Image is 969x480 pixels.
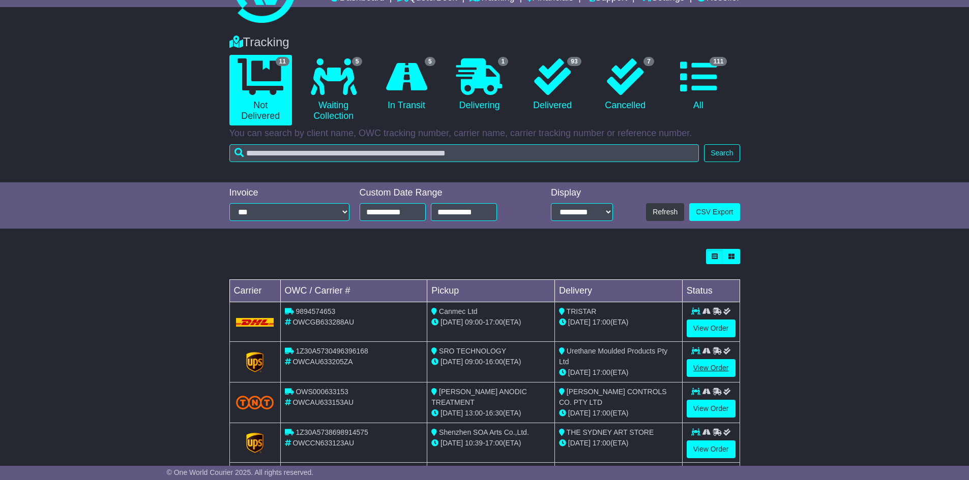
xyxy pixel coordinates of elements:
div: - (ETA) [431,317,550,328]
div: - (ETA) [431,408,550,419]
span: 13:00 [465,409,483,417]
div: - (ETA) [431,357,550,367]
span: [DATE] [568,439,591,447]
span: 7 [643,57,654,66]
a: 5 Waiting Collection [302,55,365,125]
a: 111 All [667,55,729,115]
span: TRISTAR [567,307,597,315]
button: Search [704,144,740,162]
p: You can search by client name, OWC tracking number, carrier name, carrier tracking number or refe... [229,128,740,139]
a: 7 Cancelled [594,55,657,115]
span: [DATE] [441,318,463,326]
td: Pickup [427,280,555,302]
span: Shenzhen SOA Arts Co.,Ltd. [439,428,529,436]
a: 11 Not Delivered [229,55,292,125]
div: (ETA) [559,367,678,378]
td: Status [682,280,740,302]
span: 17:00 [593,439,610,447]
div: Tracking [224,35,745,50]
button: Refresh [646,203,684,221]
span: 17:00 [485,318,503,326]
span: 111 [710,57,727,66]
span: 09:00 [465,318,483,326]
span: 17:00 [593,368,610,376]
div: (ETA) [559,438,678,449]
span: 5 [352,57,363,66]
a: View Order [687,359,736,377]
div: Display [551,187,613,199]
div: - (ETA) [431,438,550,449]
span: [PERSON_NAME] ANODIC TREATMENT [431,388,527,406]
span: [DATE] [441,409,463,417]
span: 5 [425,57,435,66]
a: CSV Export [689,203,740,221]
span: SRO TECHNOLOGY [439,347,506,355]
span: 1Z30A5730496396168 [296,347,368,355]
a: 1 Delivering [448,55,511,115]
div: (ETA) [559,317,678,328]
span: 93 [567,57,581,66]
div: Custom Date Range [360,187,523,199]
a: 93 Delivered [521,55,583,115]
div: (ETA) [559,408,678,419]
span: 17:00 [485,439,503,447]
span: THE SYDNEY ART STORE [567,428,654,436]
span: © One World Courier 2025. All rights reserved. [167,468,314,476]
img: TNT_Domestic.png [236,396,274,409]
span: [DATE] [568,368,591,376]
span: [DATE] [441,358,463,366]
img: GetCarrierServiceLogo [246,352,263,372]
span: 16:30 [485,409,503,417]
a: View Order [687,319,736,337]
span: 09:00 [465,358,483,366]
td: OWC / Carrier # [280,280,427,302]
span: Urethane Moulded Products Pty Ltd [559,347,667,366]
a: View Order [687,400,736,418]
span: [DATE] [568,318,591,326]
span: 10:39 [465,439,483,447]
a: View Order [687,440,736,458]
span: OWS000633153 [296,388,348,396]
img: GetCarrierServiceLogo [246,433,263,453]
span: OWCAU633205ZA [292,358,353,366]
span: 1 [498,57,509,66]
span: 9894574653 [296,307,335,315]
span: OWCCN633123AU [292,439,354,447]
span: [DATE] [568,409,591,417]
span: 17:00 [593,409,610,417]
img: DHL.png [236,318,274,326]
a: 5 In Transit [375,55,437,115]
span: 16:00 [485,358,503,366]
td: Carrier [229,280,280,302]
span: OWCAU633153AU [292,398,354,406]
span: 17:00 [593,318,610,326]
span: OWCGB633288AU [292,318,354,326]
span: [PERSON_NAME] CONTROLS CO. PTY LTD [559,388,667,406]
div: Invoice [229,187,349,199]
span: 11 [276,57,289,66]
td: Delivery [554,280,682,302]
span: [DATE] [441,439,463,447]
span: 1Z30A5738698914575 [296,428,368,436]
span: Canmec Ltd [439,307,477,315]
